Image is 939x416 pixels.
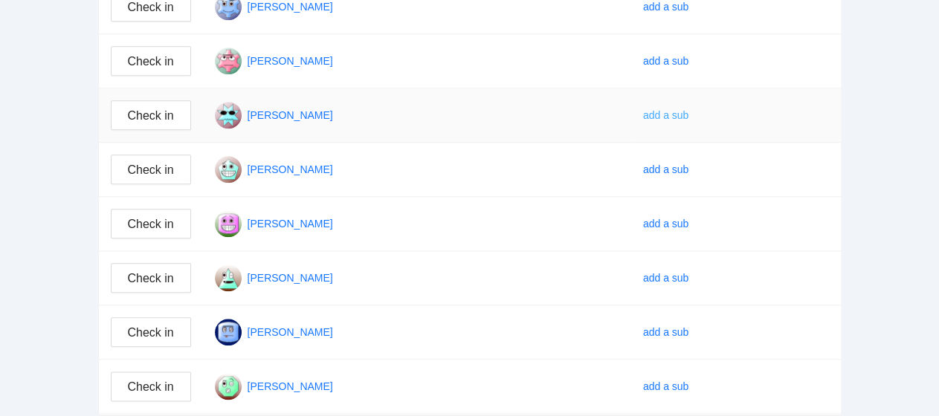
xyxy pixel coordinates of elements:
[643,53,689,69] div: add a sub
[215,210,242,237] img: Gravatar for mike noble@gmail.com
[127,377,173,396] span: Check in
[643,270,689,286] div: add a sub
[215,156,242,183] img: Gravatar for marnie merriam@gmail.com
[127,269,173,287] span: Check in
[127,106,173,125] span: Check in
[643,161,689,178] div: add a sub
[248,163,333,175] a: [PERSON_NAME]
[643,107,689,123] div: add a sub
[643,324,689,340] div: add a sub
[127,323,173,342] span: Check in
[215,373,242,400] img: Gravatar for rebecca kenyon@gmail.com
[215,264,242,291] img: Gravatar for patti plantier@gmail.com
[248,272,333,284] a: [PERSON_NAME]
[111,209,191,238] button: Check in
[248,326,333,338] a: [PERSON_NAME]
[248,109,333,121] a: [PERSON_NAME]
[111,46,191,76] button: Check in
[643,378,689,394] div: add a sub
[248,380,333,392] a: [PERSON_NAME]
[215,48,242,74] img: Gravatar for marianne calvo@gmail.com
[248,1,333,13] a: [PERSON_NAME]
[127,160,173,179] span: Check in
[111,263,191,293] button: Check in
[643,215,689,232] div: add a sub
[215,102,242,129] img: Gravatar for marlo zonkle@gmail.com
[111,100,191,130] button: Check in
[127,52,173,71] span: Check in
[111,155,191,184] button: Check in
[111,317,191,347] button: Check in
[111,371,191,401] button: Check in
[248,218,333,230] a: [PERSON_NAME]
[127,215,173,233] span: Check in
[248,55,333,67] a: [PERSON_NAME]
[215,319,242,345] img: Gravatar for raymond lormel@gmail.com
